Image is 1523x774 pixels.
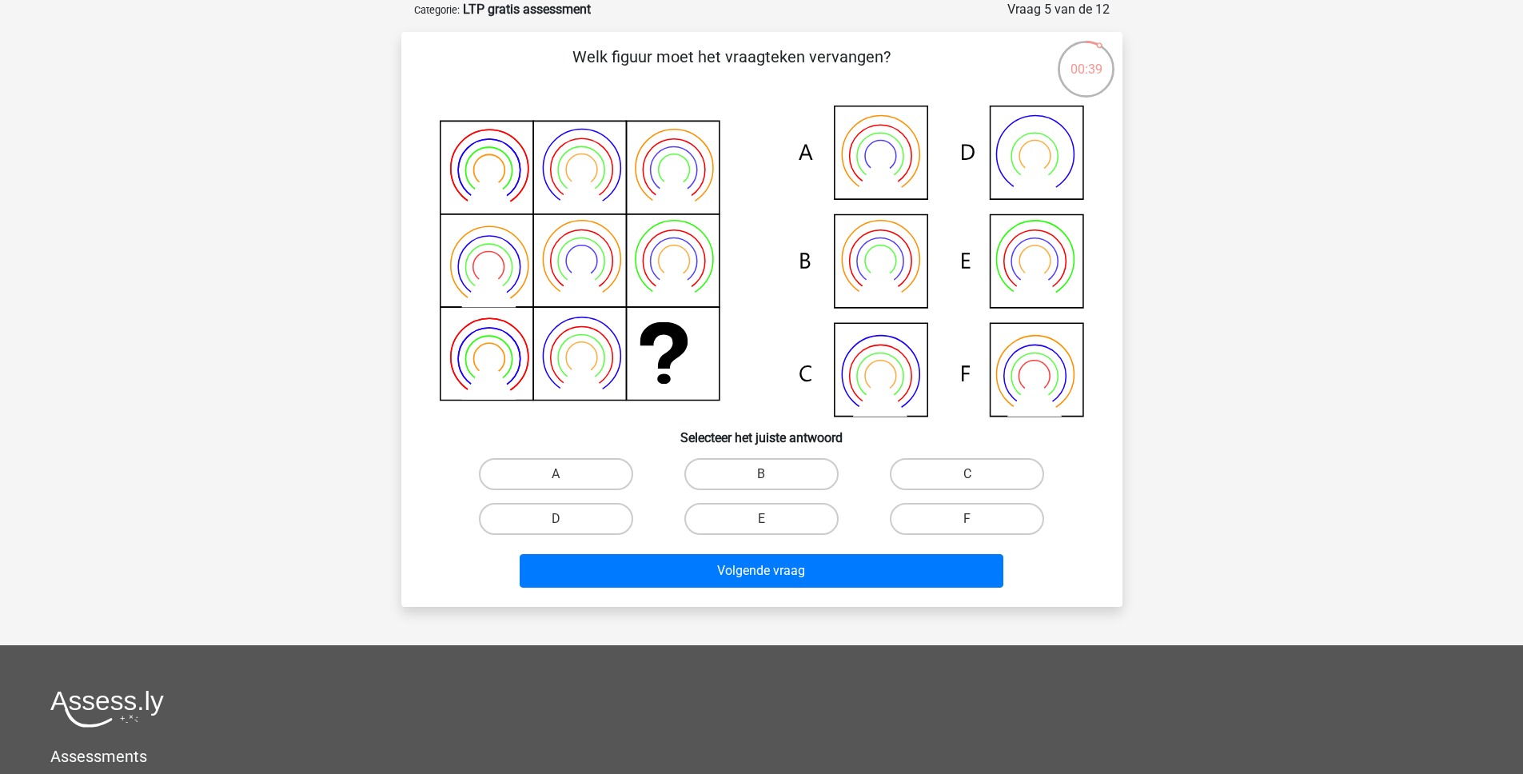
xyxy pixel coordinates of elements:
img: Assessly logo [50,690,164,728]
label: E [684,503,839,535]
label: A [479,458,633,490]
label: D [479,503,633,535]
label: B [684,458,839,490]
label: F [890,503,1044,535]
p: Welk figuur moet het vraagteken vervangen? [427,45,1037,93]
small: Categorie: [414,4,460,16]
button: Volgende vraag [520,554,1003,588]
div: 00:39 [1056,39,1116,79]
strong: LTP gratis assessment [463,2,591,17]
label: C [890,458,1044,490]
h5: Assessments [50,747,1473,766]
h6: Selecteer het juiste antwoord [427,417,1097,445]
